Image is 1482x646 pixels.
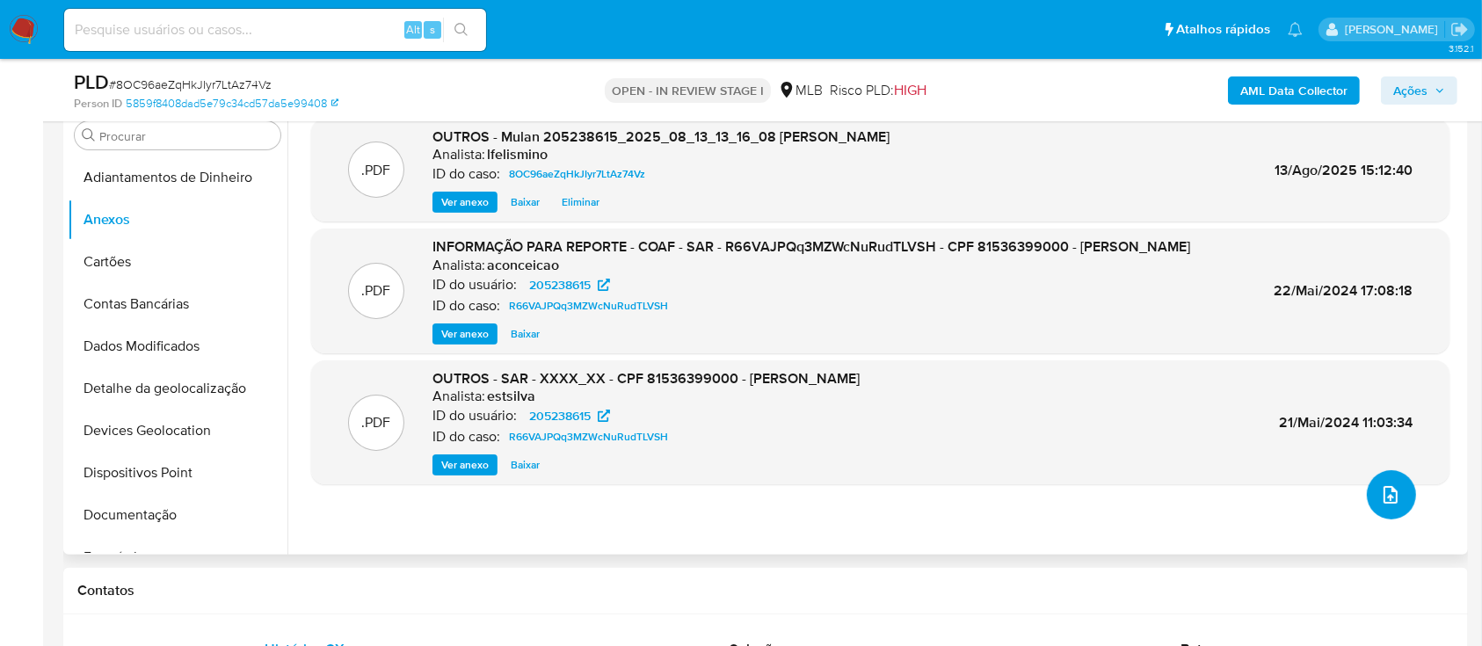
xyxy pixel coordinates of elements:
[82,128,96,142] button: Procurar
[509,426,668,447] span: R66VAJPQq3MZWcNuRudTLVSH
[362,161,391,180] p: .PDF
[432,323,498,345] button: Ver anexo
[68,156,287,199] button: Adiantamentos de Dinheiro
[432,368,860,388] span: OUTROS - SAR - XXXX_XX - CPF 81536399000 - [PERSON_NAME]
[502,163,652,185] a: 8OC96aeZqHkJIyr7LtAz74Vz
[605,78,771,103] p: OPEN - IN REVIEW STAGE I
[109,76,272,93] span: # 8OC96aeZqHkJIyr7LtAz74Vz
[68,325,287,367] button: Dados Modificados
[441,456,489,474] span: Ver anexo
[502,295,675,316] a: R66VAJPQq3MZWcNuRudTLVSH
[511,456,540,474] span: Baixar
[562,193,599,211] span: Eliminar
[432,388,485,405] p: Analista:
[432,192,498,213] button: Ver anexo
[502,426,675,447] a: R66VAJPQq3MZWcNuRudTLVSH
[99,128,273,144] input: Procurar
[64,18,486,41] input: Pesquise usuários ou casos...
[432,428,500,446] p: ID do caso:
[502,323,548,345] button: Baixar
[1393,76,1428,105] span: Ações
[830,81,926,100] span: Risco PLD:
[1176,20,1270,39] span: Atalhos rápidos
[68,536,287,578] button: Empréstimos
[511,193,540,211] span: Baixar
[430,21,435,38] span: s
[68,410,287,452] button: Devices Geolocation
[487,146,548,163] h6: lfelismino
[126,96,338,112] a: 5859f8408dad5e79c34cd57da5e99408
[1275,160,1413,180] span: 13/Ago/2025 15:12:40
[68,494,287,536] button: Documentação
[1449,41,1473,55] span: 3.152.1
[77,582,1454,599] h1: Contatos
[432,146,485,163] p: Analista:
[1274,280,1413,301] span: 22/Mai/2024 17:08:18
[68,199,287,241] button: Anexos
[432,407,517,425] p: ID do usuário:
[487,257,559,274] h6: aconceicao
[432,236,1190,257] span: INFORMAÇÃO PARA REPORTE - COAF - SAR - R66VAJPQq3MZWcNuRudTLVSH - CPF 81536399000 - [PERSON_NAME]
[553,192,608,213] button: Eliminar
[432,276,517,294] p: ID do usuário:
[432,165,500,183] p: ID do caso:
[487,388,535,405] h6: estsilva
[502,454,548,475] button: Baixar
[441,325,489,343] span: Ver anexo
[68,241,287,283] button: Cartões
[502,192,548,213] button: Baixar
[1288,22,1303,37] a: Notificações
[519,274,621,295] a: 205238615
[1279,412,1413,432] span: 21/Mai/2024 11:03:34
[432,127,890,147] span: OUTROS - Mulan 205238615_2025_08_13_13_16_08 [PERSON_NAME]
[68,283,287,325] button: Contas Bancárias
[778,81,823,100] div: MLB
[74,68,109,96] b: PLD
[68,452,287,494] button: Dispositivos Point
[406,21,420,38] span: Alt
[362,413,391,432] p: .PDF
[432,257,485,274] p: Analista:
[1228,76,1360,105] button: AML Data Collector
[443,18,479,42] button: search-icon
[529,405,591,426] span: 205238615
[1381,76,1457,105] button: Ações
[529,274,591,295] span: 205238615
[519,405,621,426] a: 205238615
[894,80,926,100] span: HIGH
[362,281,391,301] p: .PDF
[1450,20,1469,39] a: Sair
[1345,21,1444,38] p: laisa.felismino@mercadolivre.com
[509,295,668,316] span: R66VAJPQq3MZWcNuRudTLVSH
[509,163,645,185] span: 8OC96aeZqHkJIyr7LtAz74Vz
[441,193,489,211] span: Ver anexo
[68,367,287,410] button: Detalhe da geolocalização
[432,454,498,475] button: Ver anexo
[1367,470,1416,519] button: upload-file
[1240,76,1348,105] b: AML Data Collector
[432,297,500,315] p: ID do caso:
[511,325,540,343] span: Baixar
[74,96,122,112] b: Person ID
